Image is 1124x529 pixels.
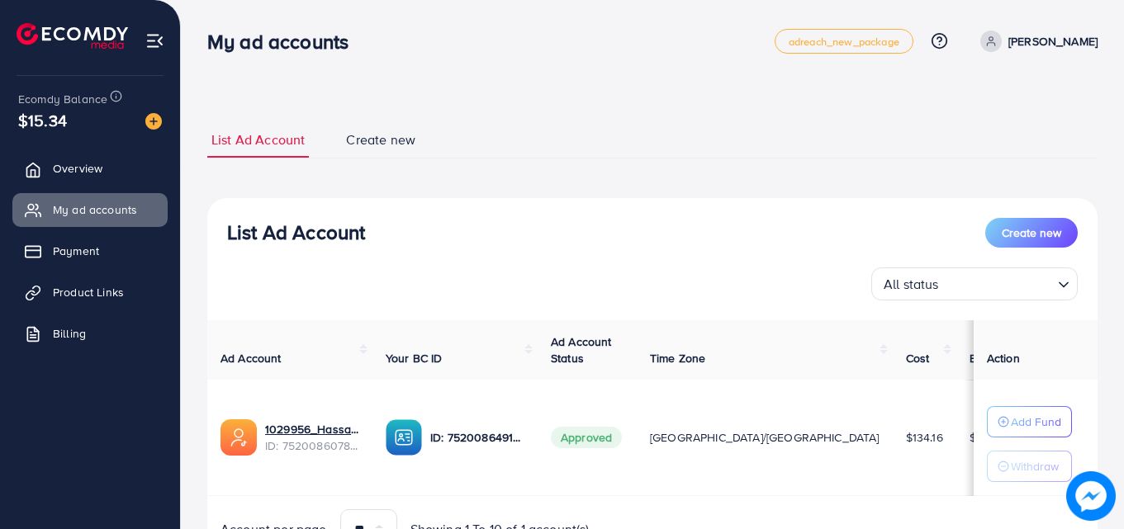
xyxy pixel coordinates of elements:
[53,325,86,342] span: Billing
[17,23,128,49] img: logo
[551,333,612,366] span: Ad Account Status
[880,272,942,296] span: All status
[775,29,913,54] a: adreach_new_package
[1002,224,1061,241] span: Create new
[906,429,943,446] span: $134.16
[987,350,1020,366] span: Action
[789,36,899,47] span: adreach_new_package
[1066,471,1116,521] img: image
[53,284,124,300] span: Product Links
[974,31,1098,52] a: [PERSON_NAME]
[53,160,102,177] span: Overview
[906,350,930,366] span: Cost
[386,350,443,366] span: Your BC ID
[227,220,365,244] h3: List Ad Account
[12,234,168,267] a: Payment
[430,427,524,447] p: ID: 7520086491469692945
[221,350,282,366] span: Ad Account
[265,421,359,455] div: <span class='underline'>1029956_Hassam_1750906624197</span></br>7520086078024515591
[650,350,705,366] span: Time Zone
[1008,31,1098,51] p: [PERSON_NAME]
[551,427,622,448] span: Approved
[12,152,168,185] a: Overview
[145,31,164,50] img: menu
[18,91,107,107] span: Ecomdy Balance
[265,421,359,437] a: 1029956_Hassam_1750906624197
[944,269,1051,296] input: Search for option
[386,419,422,456] img: ic-ba-acc.ded83a64.svg
[987,406,1072,437] button: Add Fund
[346,130,415,149] span: Create new
[1011,456,1059,476] p: Withdraw
[12,276,168,309] a: Product Links
[987,451,1072,482] button: Withdraw
[12,317,168,350] a: Billing
[871,267,1078,300] div: Search for option
[207,30,362,54] h3: My ad accounts
[221,419,257,456] img: ic-ads-acc.e4c84228.svg
[211,130,305,149] span: List Ad Account
[985,218,1078,248] button: Create new
[265,437,359,454] span: ID: 7520086078024515591
[53,201,137,218] span: My ad accounts
[18,108,67,132] span: $15.34
[12,193,168,226] a: My ad accounts
[145,113,162,130] img: image
[53,243,99,259] span: Payment
[1011,412,1061,432] p: Add Fund
[650,429,880,446] span: [GEOGRAPHIC_DATA]/[GEOGRAPHIC_DATA]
